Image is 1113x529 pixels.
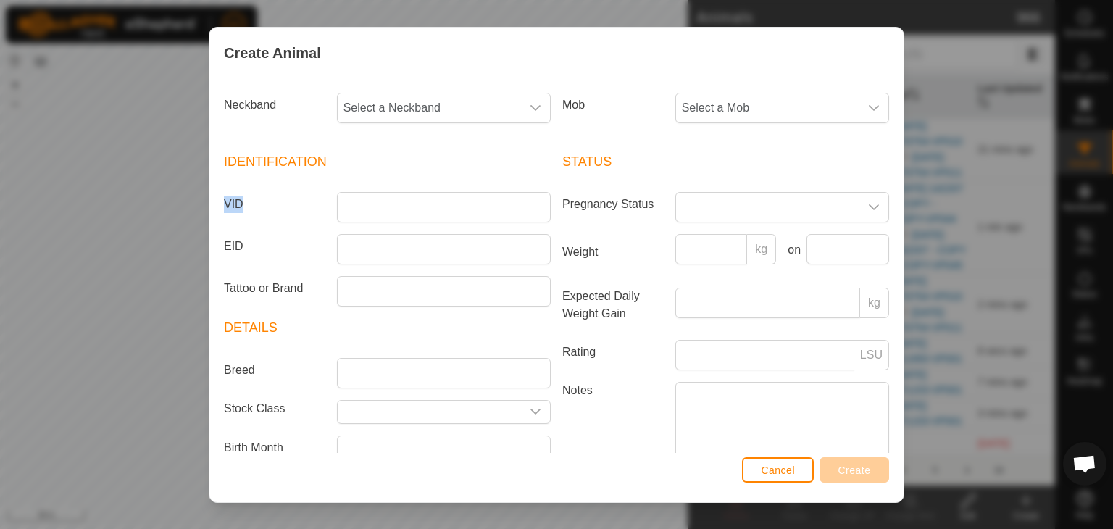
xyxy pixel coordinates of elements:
span: Create [838,465,871,476]
label: Weight [556,234,670,270]
p-inputgroup-addon: kg [747,234,776,264]
div: dropdown trigger [521,93,550,122]
label: Neckband [218,93,331,117]
button: Cancel [742,457,814,483]
span: Cancel [761,465,795,476]
label: Mob [556,93,670,117]
label: Rating [556,340,670,365]
span: Create Animal [224,42,321,64]
div: dropdown trigger [521,401,550,423]
label: VID [218,192,331,217]
label: Birth Month [218,436,331,460]
p-inputgroup-addon: kg [860,288,889,318]
a: Open chat [1063,442,1106,486]
header: Identification [224,152,551,172]
header: Details [224,318,551,338]
button: Create [820,457,889,483]
header: Status [562,152,889,172]
p-inputgroup-addon: LSU [854,340,889,370]
label: Expected Daily Weight Gain [556,288,670,322]
label: Notes [556,382,670,464]
label: Pregnancy Status [556,192,670,217]
label: on [782,241,801,259]
div: dropdown trigger [859,193,888,222]
label: Breed [218,358,331,383]
span: Select a Neckband [338,93,521,122]
label: Stock Class [218,400,331,418]
label: Tattoo or Brand [218,276,331,301]
div: dropdown trigger [859,93,888,122]
label: EID [218,234,331,259]
span: Select a Mob [676,93,859,122]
